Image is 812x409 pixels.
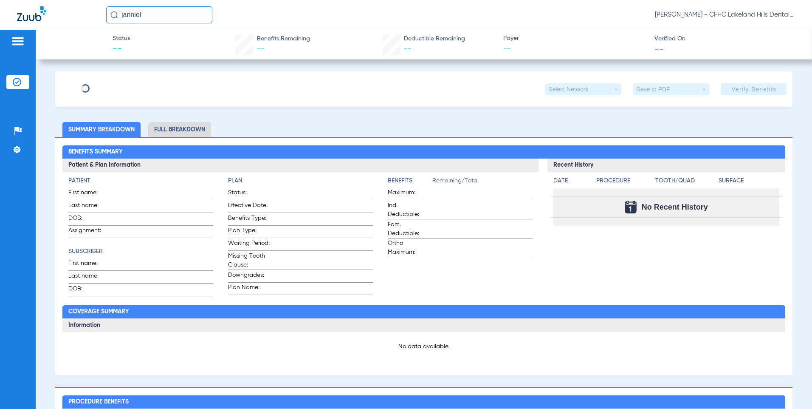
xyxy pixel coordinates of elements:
img: Search Icon [110,11,118,19]
span: Maximum: [388,188,429,200]
span: DOB: [68,284,110,296]
p: No data available. [68,342,779,351]
app-breakdown-title: Date [553,176,589,188]
span: -- [503,43,647,54]
img: hamburger-icon [11,36,25,46]
iframe: Chat Widget [770,368,812,409]
span: Plan Name: [228,283,270,295]
span: -- [257,45,265,53]
span: Benefits Remaining [257,34,310,43]
h2: Benefits Summary [62,145,785,159]
h3: Recent History [547,159,785,172]
span: -- [113,43,130,55]
app-breakdown-title: Benefits [388,176,432,188]
h4: Subscriber [68,247,213,256]
span: Status [113,34,130,43]
span: Assignment: [68,226,110,238]
span: Status: [228,188,270,200]
span: First name: [68,259,110,270]
h4: Surface [719,176,779,185]
span: Fam. Deductible: [388,220,429,238]
li: Full Breakdown [148,122,211,137]
span: Benefits Type: [228,214,270,225]
span: Verified On [654,34,798,43]
app-breakdown-title: Tooth/Quad [655,176,716,188]
img: Calendar [625,201,637,213]
span: -- [404,45,412,53]
h4: Patient [68,176,213,185]
span: -- [654,44,664,53]
span: First name: [68,188,110,200]
span: [PERSON_NAME] - CFHC Lakeland Hills Dental [655,11,795,19]
h4: Date [553,176,589,185]
span: Deductible Remaining [404,34,465,43]
span: Downgrades: [228,271,270,282]
h3: Patient & Plan Information [62,159,538,172]
span: Last name: [68,201,110,213]
h3: Information [62,318,785,332]
span: Payer [503,34,647,43]
span: Ortho Maximum: [388,239,429,257]
img: Zuub Logo [17,6,46,21]
app-breakdown-title: Surface [719,176,779,188]
span: DOB: [68,214,110,225]
li: Summary Breakdown [62,122,141,137]
span: Waiting Period: [228,239,270,250]
span: No Recent History [642,203,708,211]
span: Remaining/Total [432,176,533,188]
span: Plan Type: [228,226,270,238]
input: Search for patients [106,6,212,23]
span: Last name: [68,272,110,283]
h2: Coverage Summary [62,305,785,319]
h4: Benefits [388,176,432,185]
h4: Tooth/Quad [655,176,716,185]
span: Effective Date: [228,201,270,213]
h2: Procedure Benefits [62,395,785,409]
h4: Procedure [596,176,652,185]
span: Missing Tooth Clause: [228,252,270,270]
span: Ind. Deductible: [388,201,429,219]
app-breakdown-title: Procedure [596,176,652,188]
h4: Plan [228,176,373,185]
